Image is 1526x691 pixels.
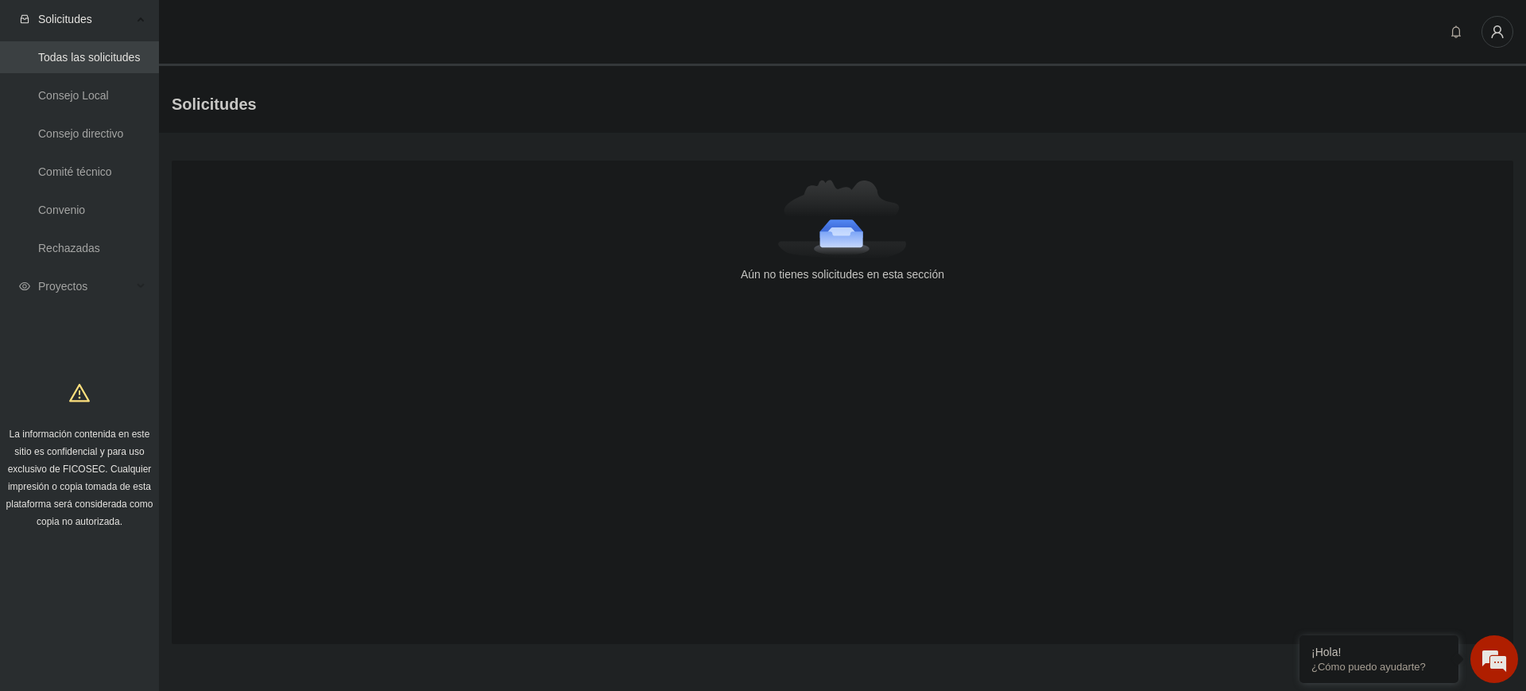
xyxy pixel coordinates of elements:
[38,165,112,178] a: Comité técnico
[6,429,153,527] span: La información contenida en este sitio es confidencial y para uso exclusivo de FICOSEC. Cualquier...
[1443,19,1469,45] button: bell
[38,3,132,35] span: Solicitudes
[1481,16,1513,48] button: user
[19,281,30,292] span: eye
[197,266,1488,283] div: Aún no tienes solicitudes en esta sección
[1311,646,1447,658] div: ¡Hola!
[1444,25,1468,38] span: bell
[19,14,30,25] span: inbox
[38,127,123,140] a: Consejo directivo
[38,51,140,64] a: Todas las solicitudes
[38,204,85,216] a: Convenio
[1482,25,1512,39] span: user
[172,91,257,117] span: Solicitudes
[38,89,109,102] a: Consejo Local
[69,382,90,403] span: warning
[1311,661,1447,673] p: ¿Cómo puedo ayudarte?
[778,180,908,259] img: Aún no tienes solicitudes en esta sección
[38,270,132,302] span: Proyectos
[38,242,100,254] a: Rechazadas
